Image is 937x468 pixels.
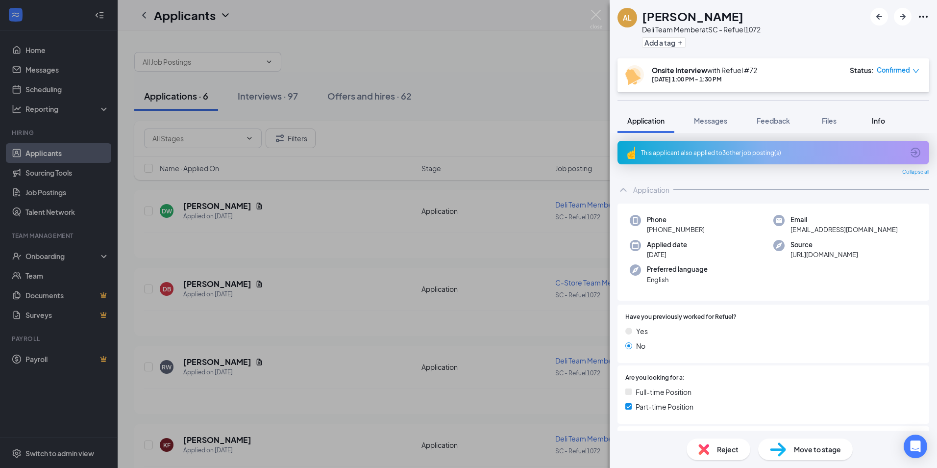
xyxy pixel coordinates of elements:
[757,116,790,125] span: Feedback
[636,340,645,351] span: No
[647,275,708,285] span: English
[794,444,841,455] span: Move to stage
[642,37,686,48] button: PlusAdd a tag
[636,326,648,337] span: Yes
[625,312,737,322] span: Have you previously worked for Refuel?
[717,444,739,455] span: Reject
[636,387,691,397] span: Full-time Position
[790,250,858,260] span: [URL][DOMAIN_NAME]
[647,240,687,250] span: Applied date
[877,65,910,75] span: Confirmed
[636,401,693,412] span: Part-time Position
[790,240,858,250] span: Source
[904,435,927,458] div: Open Intercom Messenger
[870,8,888,26] button: ArrowLeftNew
[677,40,683,46] svg: Plus
[652,75,757,83] div: [DATE] 1:00 PM - 1:30 PM
[647,225,705,234] span: [PHONE_NUMBER]
[790,215,898,225] span: Email
[897,11,909,23] svg: ArrowRight
[694,116,727,125] span: Messages
[902,168,929,176] span: Collapse all
[647,264,708,274] span: Preferred language
[910,147,921,158] svg: ArrowCircle
[647,250,687,260] span: [DATE]
[642,25,761,34] div: Deli Team Member at SC - Refuel1072
[652,66,707,75] b: Onsite Interview
[873,11,885,23] svg: ArrowLeftNew
[894,8,912,26] button: ArrowRight
[872,116,885,125] span: Info
[822,116,837,125] span: Files
[912,68,919,75] span: down
[633,185,669,195] div: Application
[642,8,743,25] h1: [PERSON_NAME]
[623,13,632,23] div: AL
[617,184,629,196] svg: ChevronUp
[625,373,685,383] span: Are you looking for a:
[652,65,757,75] div: with Refuel #72
[790,225,898,234] span: [EMAIL_ADDRESS][DOMAIN_NAME]
[917,11,929,23] svg: Ellipses
[627,116,665,125] span: Application
[850,65,874,75] div: Status :
[647,215,705,225] span: Phone
[641,149,904,157] div: This applicant also applied to 3 other job posting(s)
